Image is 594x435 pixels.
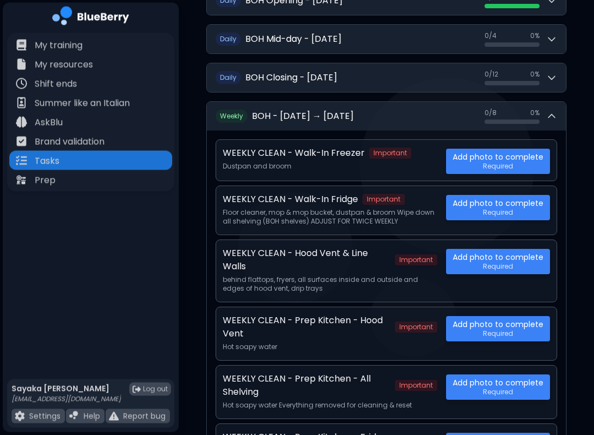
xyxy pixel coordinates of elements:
p: Dustpan and broom [223,162,437,171]
span: D [216,33,241,46]
img: company logo [52,7,129,29]
p: [EMAIL_ADDRESS][DOMAIN_NAME] [12,395,121,404]
img: file icon [16,175,27,186]
span: Required [483,388,513,397]
span: Required [483,263,513,271]
p: Prep [35,174,56,187]
p: WEEKLY CLEAN - Walk-In Fridge [223,193,358,206]
p: Sayaka [PERSON_NAME] [12,384,121,394]
p: My training [35,39,82,52]
span: 0 / 4 [485,32,497,41]
span: aily [224,73,237,83]
img: file icon [16,136,27,147]
span: Add photo to complete [453,153,543,162]
span: Log out [143,385,168,394]
p: WEEKLY CLEAN - Prep Kitchen - All Shelving [223,373,391,399]
img: logout [133,385,141,394]
p: My resources [35,58,93,72]
p: WEEKLY CLEAN - Prep Kitchen - Hood Vent [223,314,391,341]
p: AskBlu [35,116,63,129]
span: D [216,72,241,85]
img: file icon [16,155,27,166]
button: DailyBOH Mid-day - [DATE]0/40% [207,25,566,54]
button: WeeklyBOH - [DATE] → [DATE]0/80% [207,102,566,131]
p: Floor cleaner, mop & mop bucket, dustpan & broom Wipe down all shelving (BOH shelves) ADJUST FOR ... [223,209,437,226]
p: Brand validation [35,135,105,149]
span: aily [224,35,237,44]
p: Shift ends [35,78,77,91]
button: Add photo to completeRequired [446,149,550,175]
span: Important [395,255,437,266]
img: file icon [15,411,25,421]
img: file icon [16,97,27,108]
span: 0 / 12 [485,70,498,79]
span: Required [483,330,513,339]
img: file icon [69,411,79,421]
h2: BOH Mid-day - [DATE] [245,33,342,46]
h2: BOH Closing - [DATE] [245,72,337,85]
p: Hot soapy water [223,343,437,352]
h2: BOH - [DATE] → [DATE] [252,110,354,123]
span: Important [395,322,437,333]
p: Tasks [35,155,59,168]
span: 0 % [530,109,540,118]
span: 0 % [530,32,540,41]
img: file icon [109,411,119,421]
span: Add photo to complete [453,320,543,330]
img: file icon [16,59,27,70]
p: Settings [29,411,61,421]
img: file icon [16,117,27,128]
img: file icon [16,78,27,89]
span: W [216,110,248,123]
p: WEEKLY CLEAN - Hood Vent & Line Walls [223,247,391,274]
p: Report bug [123,411,166,421]
span: Required [483,209,513,218]
p: Help [84,411,100,421]
span: Add photo to complete [453,378,543,388]
span: Important [369,148,411,159]
span: Required [483,162,513,171]
button: DailyBOH Closing - [DATE]0/120% [207,64,566,93]
span: 0 / 8 [485,109,497,118]
button: Add photo to completeRequired [446,317,550,342]
img: file icon [16,40,27,51]
p: Summer like an Italian [35,97,130,110]
span: Important [395,380,437,392]
p: WEEKLY CLEAN - Walk-In Freezer [223,147,365,160]
p: behind flattops, fryers, all surfaces inside and outside and edges of hood vent, drip trays [223,276,437,293]
span: Important [362,194,405,205]
span: eekly [227,112,243,121]
span: Add photo to complete [453,199,543,209]
p: Hot soapy water Everything removed for cleaning & reset [223,401,437,410]
button: Add photo to completeRequired [446,195,550,221]
span: Add photo to complete [453,253,543,263]
span: 0 % [530,70,540,79]
button: Add photo to completeRequired [446,249,550,275]
button: Add photo to completeRequired [446,375,550,400]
